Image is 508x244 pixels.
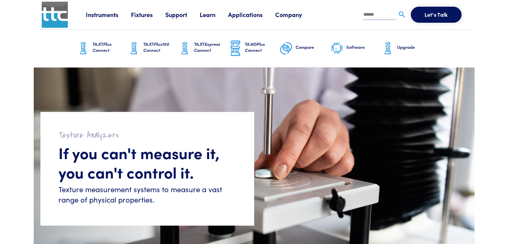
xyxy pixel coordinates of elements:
a: TA.XTPlus Connect [76,30,127,67]
a: Learn [200,10,228,19]
a: TA.XTPlus100 Connect [127,30,178,67]
a: Company [275,10,315,19]
h6: Software [346,44,381,50]
img: compare-graphic.png [280,40,293,57]
h1: If you can't measure it, you can't control it. [58,143,236,181]
span: Plus Connect [93,41,112,53]
span: Plus Connect [245,41,265,53]
a: Compare [280,30,330,67]
img: ta-xt-graphic.png [127,40,141,57]
h6: TA.XT [194,41,229,53]
img: ttc_logo_1x1_v1.0.png [42,2,68,28]
h6: Upgrade [397,44,432,50]
a: Support [165,10,200,19]
h6: TA.XT [143,41,178,53]
a: Fixtures [131,10,165,19]
h6: Compare [296,44,330,50]
h2: Texture Analyzers [58,130,236,140]
a: TA.HDPlus Connect [229,30,280,67]
button: Let's Talk [411,7,462,23]
img: ta-xt-graphic.png [381,40,394,57]
span: Plus100 Connect [143,41,169,53]
img: software-graphic.png [330,41,344,55]
img: ta-hd-graphic.png [229,40,242,57]
a: Software [330,30,381,67]
a: Instruments [86,10,131,19]
h6: TA.HD [245,41,280,53]
a: Applications [228,10,275,19]
img: ta-xt-graphic.png [178,40,191,57]
span: Express Connect [194,41,220,53]
img: ta-xt-graphic.png [76,40,90,57]
a: Upgrade [381,30,432,67]
a: TA.XTExpress Connect [178,30,229,67]
h6: TA.XT [93,41,127,53]
h6: Texture measurement systems to measure a vast range of physical properties. [58,184,236,205]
